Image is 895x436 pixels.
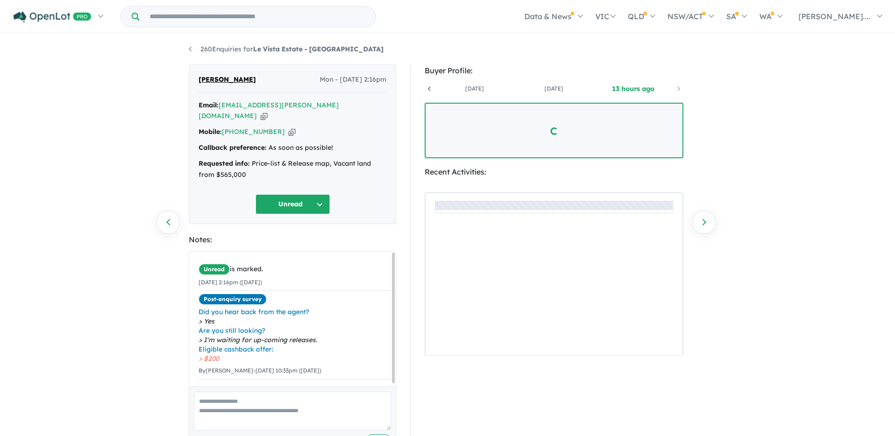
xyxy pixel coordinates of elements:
span: [PERSON_NAME].... [799,12,870,21]
span: I'm waiting for up-coming releases. [199,335,393,345]
a: [DATE] [435,84,514,93]
div: Buyer Profile: [425,64,683,77]
span: Mon - [DATE] 2:16pm [320,74,386,85]
small: By [PERSON_NAME] - [DATE] 10:33pm ([DATE]) [199,367,321,374]
span: $200 [199,354,393,363]
span: Are you still looking? [199,326,393,335]
button: Copy [289,127,296,137]
div: As soon as possible! [199,142,386,154]
strong: Email: [199,101,219,109]
a: [PHONE_NUMBER] [222,127,285,136]
span: Unread [199,264,230,275]
a: [EMAIL_ADDRESS][PERSON_NAME][DOMAIN_NAME] [199,101,339,120]
button: Unread [255,194,330,214]
a: [DATE] [514,84,593,93]
div: Notes: [189,233,396,246]
span: [PERSON_NAME] [199,74,256,85]
strong: Callback preference: [199,143,267,152]
div: Price-list & Release map, Vacant land from $565,000 [199,158,386,181]
span: Post-enquiry survey [199,294,267,305]
nav: breadcrumb [189,44,706,55]
button: Copy [261,111,268,121]
i: Eligible cashback offer: [199,345,273,353]
img: Openlot PRO Logo White [14,11,91,23]
span: Yes [199,316,393,326]
input: Try estate name, suburb, builder or developer [141,7,374,27]
a: 260Enquiries forLe Vista Estate - [GEOGRAPHIC_DATA] [189,45,384,53]
strong: Mobile: [199,127,222,136]
small: [DATE] 2:16pm ([DATE]) [199,279,262,286]
span: Did you hear back from the agent? [199,307,393,316]
div: is marked. [199,264,393,275]
strong: Le Vista Estate - [GEOGRAPHIC_DATA] [253,45,384,53]
div: Recent Activities: [425,166,683,178]
a: 13 hours ago [594,84,673,93]
strong: Requested info: [199,159,250,168]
